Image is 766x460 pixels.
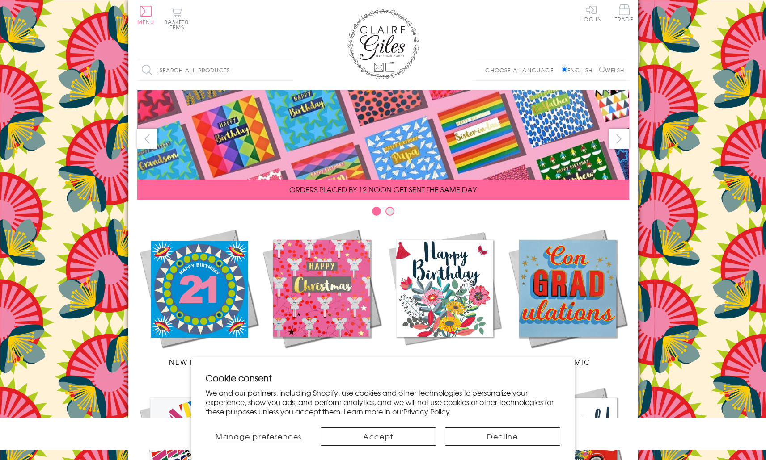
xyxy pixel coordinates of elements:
a: Log In [580,4,602,22]
img: Claire Giles Greetings Cards [347,9,419,79]
span: Academic [545,356,591,367]
span: 0 items [168,18,189,31]
input: Search [285,60,294,80]
span: Trade [615,4,634,22]
button: Menu [137,6,155,25]
input: Welsh [599,67,605,72]
button: Decline [445,427,560,446]
button: Basket0 items [164,7,189,30]
button: Accept [321,427,436,446]
button: Manage preferences [206,427,312,446]
a: Trade [615,4,634,24]
button: Carousel Page 1 (Current Slide) [372,207,381,216]
span: Manage preferences [216,431,302,442]
button: next [609,129,629,149]
a: Birthdays [383,227,506,367]
a: New Releases [137,227,260,367]
span: New Releases [169,356,228,367]
input: English [562,67,567,72]
p: We and our partners, including Shopify, use cookies and other technologies to personalize your ex... [206,388,560,416]
label: English [562,66,597,74]
span: Christmas [299,356,344,367]
p: Choose a language: [485,66,560,74]
div: Carousel Pagination [137,206,629,220]
span: Menu [137,18,155,26]
a: Privacy Policy [403,406,450,417]
span: Birthdays [423,356,466,367]
input: Search all products [137,60,294,80]
span: ORDERS PLACED BY 12 NOON GET SENT THE SAME DAY [289,184,477,195]
button: Carousel Page 2 [385,207,394,216]
button: prev [137,129,157,149]
label: Welsh [599,66,625,74]
a: Academic [506,227,629,367]
a: Christmas [260,227,383,367]
h2: Cookie consent [206,372,560,384]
